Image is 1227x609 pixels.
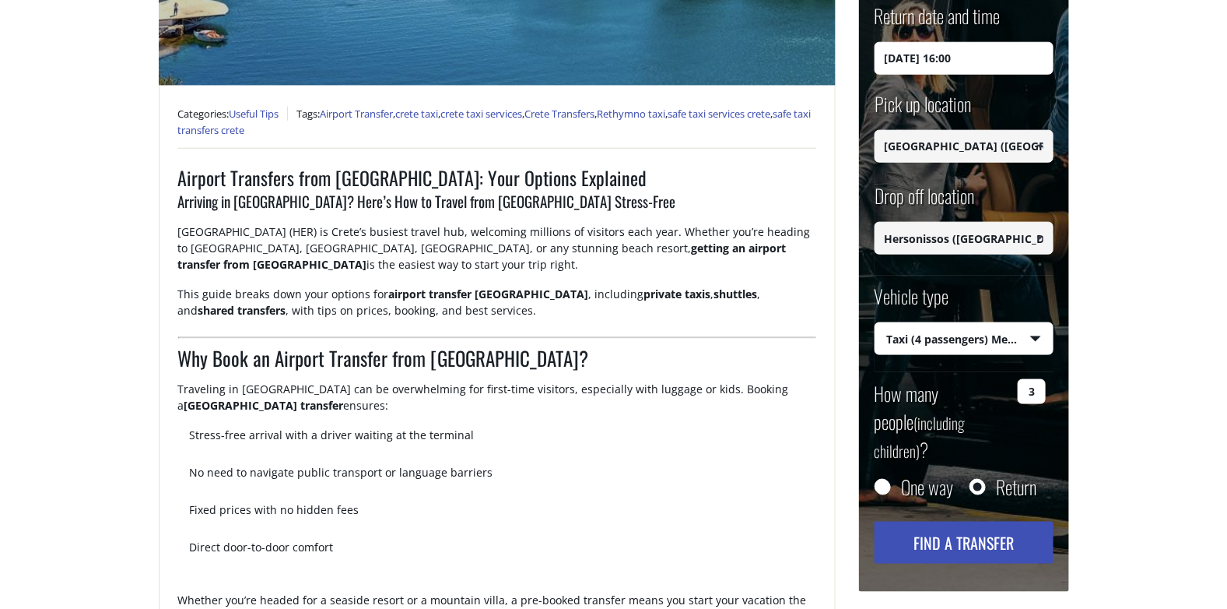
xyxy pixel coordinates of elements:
input: Select drop-off location [875,222,1053,255]
h3: Arriving in [GEOGRAPHIC_DATA]? Here’s How to Travel from [GEOGRAPHIC_DATA] Stress-Free [178,191,816,224]
p: Stress-free arrival with a driver waiting at the terminal [190,427,816,456]
button: Find a transfer [875,522,1053,564]
label: Pick up location [875,90,972,129]
p: Direct door-to-door comfort [190,539,816,569]
a: crete taxi services [441,107,523,121]
strong: shared transfers [198,303,286,318]
p: No need to navigate public transport or language barriers [190,464,816,494]
a: safe taxi services crete [668,107,771,121]
strong: airport transfer [GEOGRAPHIC_DATA] [389,287,589,301]
h1: Airport Transfers from [GEOGRAPHIC_DATA]: Your Options Explained [178,164,816,191]
p: Traveling in [GEOGRAPHIC_DATA] can be overwhelming for first-time visitors, especially with lugga... [178,381,816,427]
label: One way [902,479,954,495]
a: Show All Items [1026,222,1052,255]
label: Return date and time [875,2,1001,41]
strong: private taxis [644,287,711,301]
p: This guide breaks down your options for , including , , and , with tips on prices, booking, and b... [178,286,816,332]
input: Select pickup location [875,129,1053,162]
p: Fixed prices with no hidden fees [190,502,816,531]
label: Drop off location [875,182,975,222]
a: Useful Tips [230,107,279,121]
strong: [GEOGRAPHIC_DATA] transfer [184,398,344,413]
label: Return [997,479,1037,495]
a: Rethymno taxi [598,107,666,121]
h2: Why Book an Airport Transfer from [GEOGRAPHIC_DATA]? [178,344,816,382]
a: Show All Items [1026,129,1052,162]
a: Airport Transfer [321,107,394,121]
a: Crete Transfers [525,107,595,121]
a: safe taxi transfers crete [178,107,812,138]
strong: getting an airport transfer from [GEOGRAPHIC_DATA] [178,241,787,272]
small: (including children) [875,411,966,463]
p: [GEOGRAPHIC_DATA] (HER) is Crete’s busiest travel hub, welcoming millions of visitors each year. ... [178,224,816,286]
span: Tags: , , , , , , [178,107,812,138]
span: Categories: [178,107,288,121]
label: Vehicle type [875,283,949,322]
strong: shuttles [714,287,758,301]
label: How many people ? [875,379,1009,463]
span: Taxi (4 passengers) Mercedes E Class [875,323,1053,356]
a: crete taxi [396,107,439,121]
